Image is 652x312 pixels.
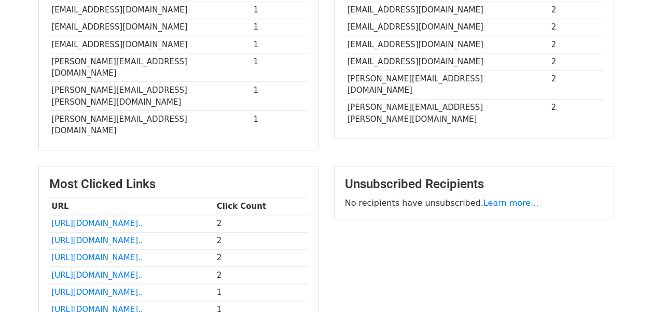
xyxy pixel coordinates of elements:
[251,82,308,111] td: 1
[49,198,214,215] th: URL
[251,53,308,82] td: 1
[345,2,549,19] td: [EMAIL_ADDRESS][DOMAIN_NAME]
[345,197,603,208] p: No recipients have unsubscribed.
[345,99,549,127] td: [PERSON_NAME][EMAIL_ADDRESS][PERSON_NAME][DOMAIN_NAME]
[549,70,603,99] td: 2
[600,262,652,312] iframe: Chat Widget
[549,99,603,127] td: 2
[549,36,603,53] td: 2
[549,19,603,36] td: 2
[345,36,549,53] td: [EMAIL_ADDRESS][DOMAIN_NAME]
[49,82,251,111] td: [PERSON_NAME][EMAIL_ADDRESS][PERSON_NAME][DOMAIN_NAME]
[51,288,143,297] a: [URL][DOMAIN_NAME]..
[214,198,308,215] th: Click Count
[251,111,308,139] td: 1
[51,271,143,280] a: [URL][DOMAIN_NAME]..
[51,253,143,262] a: [URL][DOMAIN_NAME]..
[214,283,308,301] td: 1
[214,215,308,232] td: 2
[483,198,539,208] a: Learn more...
[49,36,251,53] td: [EMAIL_ADDRESS][DOMAIN_NAME]
[214,249,308,266] td: 2
[49,2,251,19] td: [EMAIL_ADDRESS][DOMAIN_NAME]
[345,70,549,99] td: [PERSON_NAME][EMAIL_ADDRESS][DOMAIN_NAME]
[49,111,251,139] td: [PERSON_NAME][EMAIL_ADDRESS][DOMAIN_NAME]
[345,53,549,70] td: [EMAIL_ADDRESS][DOMAIN_NAME]
[51,219,143,228] a: [URL][DOMAIN_NAME]..
[214,232,308,249] td: 2
[49,53,251,82] td: [PERSON_NAME][EMAIL_ADDRESS][DOMAIN_NAME]
[251,19,308,36] td: 1
[345,177,603,192] h3: Unsubscribed Recipients
[51,236,143,245] a: [URL][DOMAIN_NAME]..
[49,177,308,192] h3: Most Clicked Links
[345,19,549,36] td: [EMAIL_ADDRESS][DOMAIN_NAME]
[549,53,603,70] td: 2
[251,36,308,53] td: 1
[549,2,603,19] td: 2
[214,266,308,283] td: 2
[251,2,308,19] td: 1
[49,19,251,36] td: [EMAIL_ADDRESS][DOMAIN_NAME]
